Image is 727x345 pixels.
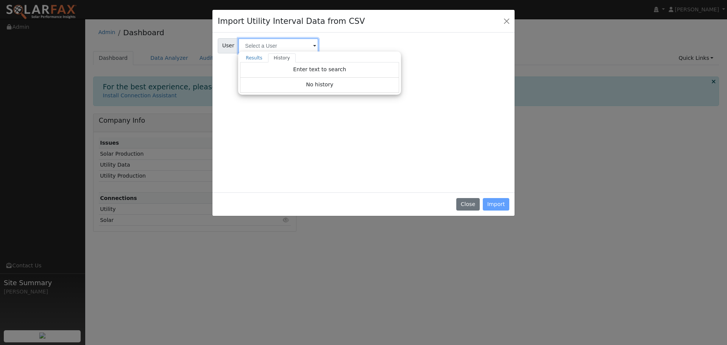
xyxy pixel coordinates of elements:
a: History [268,53,296,62]
button: Close [456,198,479,211]
button: Close [501,16,512,26]
input: Select a User [238,38,318,53]
span: User [218,38,239,53]
h4: Import Utility Interval Data from CSV [218,15,365,27]
span: No history [306,81,333,87]
span: Enter text to search [293,66,346,72]
a: Results [240,53,268,62]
